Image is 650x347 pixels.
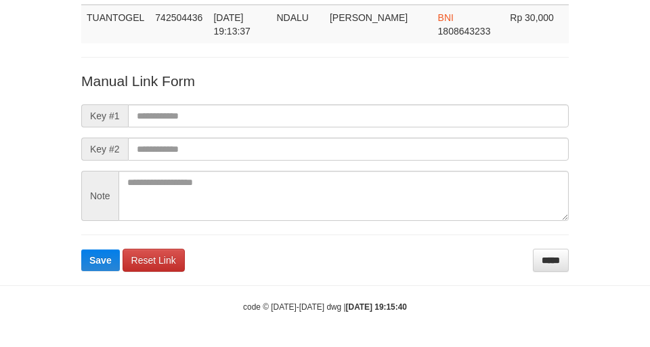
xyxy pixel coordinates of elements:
[123,249,185,272] a: Reset Link
[81,138,128,161] span: Key #2
[330,12,408,23] span: [PERSON_NAME]
[81,249,120,271] button: Save
[438,12,454,23] span: BNI
[346,302,407,312] strong: [DATE] 19:15:40
[81,104,128,127] span: Key #1
[131,255,176,266] span: Reset Link
[150,5,208,43] td: 742504436
[89,255,112,266] span: Save
[510,12,554,23] span: Rp 30,000
[243,302,407,312] small: code © [DATE]-[DATE] dwg |
[81,71,569,91] p: Manual Link Form
[81,5,150,43] td: TUANTOGEL
[81,171,118,221] span: Note
[438,26,491,37] span: Copy 1808643233 to clipboard
[276,12,308,23] span: NDALU
[213,12,251,37] span: [DATE] 19:13:37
